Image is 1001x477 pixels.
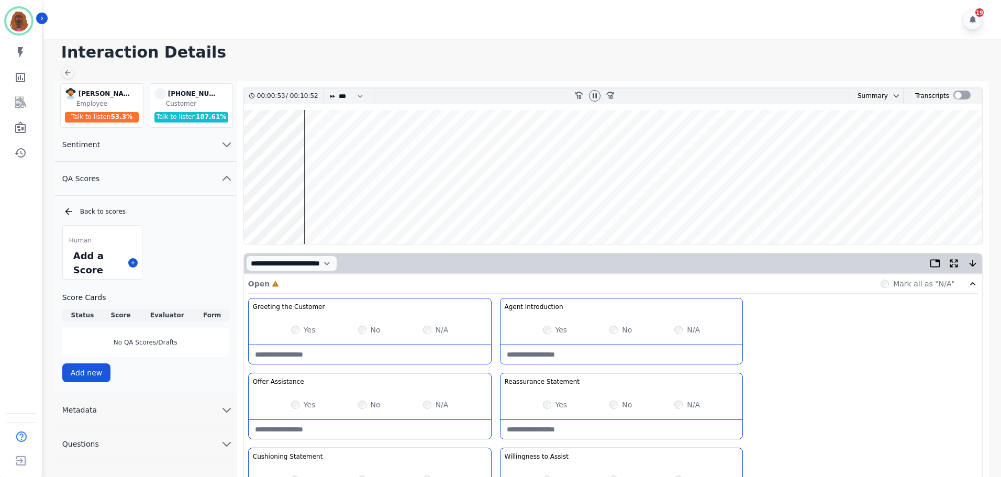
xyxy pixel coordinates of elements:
[975,8,984,17] div: 19
[253,378,304,386] h3: Offer Assistance
[505,378,580,386] h3: Reassurance Statement
[253,303,325,311] h3: Greeting the Customer
[76,99,141,108] div: Employee
[154,112,229,123] div: Talk to listen
[103,309,139,321] th: Score
[168,88,220,99] div: [PHONE_NUMBER]
[849,88,888,104] div: Summary
[915,88,949,104] div: Transcripts
[893,279,955,289] label: Mark all as "N/A"
[371,400,381,410] label: No
[71,247,124,279] div: Add a Score
[622,400,632,410] label: No
[622,325,632,335] label: No
[248,279,270,289] p: Open
[436,400,449,410] label: N/A
[304,325,316,335] label: Yes
[371,325,381,335] label: No
[220,404,233,416] svg: chevron down
[54,427,237,461] button: Questions chevron down
[54,405,105,415] span: Metadata
[687,400,700,410] label: N/A
[62,363,111,382] button: Add new
[154,88,166,99] span: -
[220,172,233,185] svg: chevron up
[79,88,131,99] div: [PERSON_NAME]
[687,325,700,335] label: N/A
[110,113,132,120] span: 53.3 %
[54,173,108,184] span: QA Scores
[304,400,316,410] label: Yes
[62,292,229,303] h3: Score Cards
[555,325,568,335] label: Yes
[436,325,449,335] label: N/A
[220,138,233,151] svg: chevron down
[139,309,196,321] th: Evaluator
[166,99,230,108] div: Customer
[62,328,229,357] div: No QA Scores/Drafts
[288,88,317,104] div: 00:10:52
[220,438,233,450] svg: chevron down
[61,43,991,62] h1: Interaction Details
[253,452,323,461] h3: Cushioning Statement
[62,309,103,321] th: Status
[65,112,139,123] div: Talk to listen
[54,162,237,196] button: QA Scores chevron up
[892,92,900,100] svg: chevron down
[54,139,108,150] span: Sentiment
[54,439,107,449] span: Questions
[63,206,229,217] div: Back to scores
[888,92,900,100] button: chevron down
[196,309,229,321] th: Form
[69,236,92,245] span: Human
[505,303,563,311] h3: Agent Introduction
[54,128,237,162] button: Sentiment chevron down
[257,88,321,104] div: /
[54,393,237,427] button: Metadata chevron down
[257,88,286,104] div: 00:00:53
[555,400,568,410] label: Yes
[196,113,226,120] span: 187.61 %
[6,8,31,34] img: Bordered avatar
[505,452,569,461] h3: Willingness to Assist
